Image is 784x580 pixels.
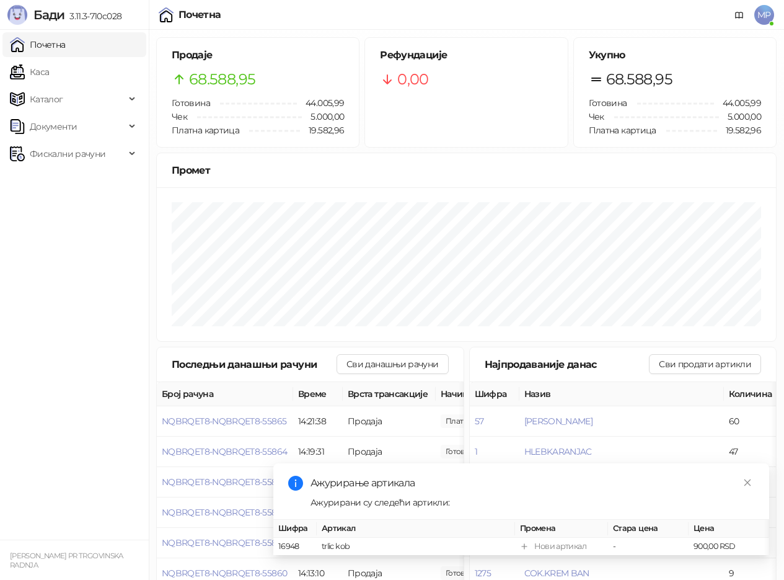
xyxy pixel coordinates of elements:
button: Сви продати артикли [649,354,761,374]
span: 44.005,99 [297,96,344,110]
th: Начини плаћања [436,382,560,406]
th: Количина [724,382,780,406]
td: trlic kob [317,538,515,556]
span: Бади [33,7,64,22]
button: COK.KREM BAN [524,568,589,579]
td: Продаја [343,437,436,467]
div: Најпродаваније данас [485,357,650,372]
small: [PERSON_NAME] PR TRGOVINSKA RADNJA [10,551,123,569]
th: Број рачуна [157,382,293,406]
th: Артикал [317,520,515,538]
h5: Рефундације [380,48,552,63]
span: 200,00 [441,566,483,580]
div: Ажурирање артикала [311,476,754,491]
a: Close [741,476,754,489]
button: NQBRQET8-NQBRQET8-55864 [162,446,287,457]
span: 44.005,99 [714,96,761,110]
button: [PERSON_NAME] [524,416,593,427]
button: HLEBKARANJAC [524,446,592,457]
div: Нови артикал [534,540,586,553]
button: 1 [475,446,477,457]
span: Документи [30,114,77,139]
span: 360,00 [441,414,507,428]
span: 68.588,95 [189,68,255,91]
a: Документација [729,5,749,25]
span: MP [754,5,774,25]
div: Ажурирани су следећи артикли: [311,496,754,509]
button: NQBRQET8-NQBRQET8-55862 [162,507,286,518]
span: 68.588,95 [606,68,672,91]
span: 475,00 [441,445,483,458]
span: Платна картица [172,125,239,136]
th: Промена [515,520,608,538]
td: Продаја [343,406,436,437]
td: 14:19:31 [293,437,343,467]
h5: Продаје [172,48,344,63]
span: 19.582,96 [717,123,761,137]
span: Чек [589,111,604,122]
span: Платна картица [589,125,656,136]
span: Чек [172,111,187,122]
span: 5.000,00 [302,110,344,123]
button: NQBRQET8-NQBRQET8-55865 [162,416,286,427]
span: Готовина [589,97,627,109]
th: Цена [689,520,769,538]
div: Промет [172,163,761,178]
th: Шифра [470,382,519,406]
th: Врста трансакције [343,382,436,406]
button: NQBRQET8-NQBRQET8-55861 [162,537,284,548]
a: Почетна [10,32,66,57]
td: 14:21:38 [293,406,343,437]
th: Шифра [273,520,317,538]
td: 900,00 RSD [689,538,769,556]
span: Каталог [30,87,63,112]
div: Почетна [178,10,221,20]
span: 0,00 [397,68,428,91]
button: 1275 [475,568,491,579]
span: 19.582,96 [300,123,344,137]
th: Стара цена [608,520,689,538]
td: - [608,538,689,556]
div: Последњи данашњи рачуни [172,357,337,372]
th: Назив [519,382,724,406]
span: Готовина [172,97,210,109]
td: 47 [724,437,780,467]
span: close [743,478,752,487]
span: Фискални рачуни [30,141,105,166]
button: NQBRQET8-NQBRQET8-55860 [162,568,287,579]
th: Време [293,382,343,406]
button: NQBRQET8-NQBRQET8-55863 [162,476,286,488]
h5: Укупно [589,48,761,63]
button: Сви данашњи рачуни [337,354,448,374]
td: 16948 [273,538,317,556]
span: 5.000,00 [719,110,761,123]
span: 3.11.3-710c028 [64,11,121,22]
a: Каса [10,60,49,84]
img: Logo [7,5,27,25]
span: info-circle [288,476,303,491]
td: 60 [724,406,780,437]
button: 57 [475,416,484,427]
